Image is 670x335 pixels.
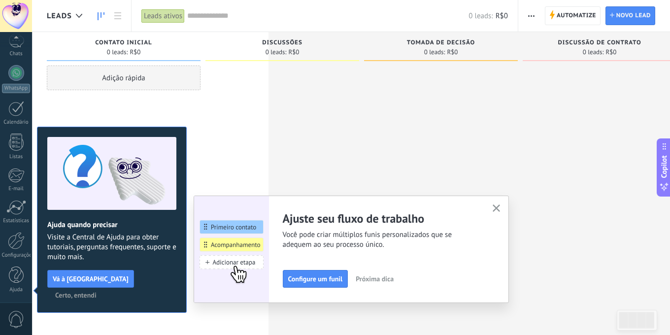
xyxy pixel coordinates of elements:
button: Configure um funil [283,270,348,288]
span: Certo, entendi [55,292,97,299]
div: Tomada de decisão [369,39,513,48]
div: Ajuda [2,287,31,293]
a: Lista [109,6,126,26]
span: R$0 [288,49,299,55]
span: Novo lead [616,7,651,25]
span: Visite a Central de Ajuda para obter tutoriais, perguntas frequentes, suporte e muito mais. [47,233,176,262]
h2: Ajuda quando precisar [47,220,176,230]
span: Discussão de contrato [558,39,641,46]
span: 0 leads: [266,49,287,55]
h2: Ajuste seu fluxo de trabalho [283,211,481,226]
div: E-mail [2,186,31,192]
span: Leads [47,11,72,21]
span: Tomada de decisão [407,39,475,46]
span: R$0 [130,49,140,55]
div: WhatsApp [2,84,30,93]
div: Configurações [2,252,31,259]
div: Chats [2,51,31,57]
span: Discussões [262,39,302,46]
button: Próxima dica [351,271,398,286]
span: R$0 [447,49,458,55]
span: R$0 [605,49,616,55]
button: Certo, entendi [51,288,101,302]
span: Próxima dica [356,275,394,282]
span: Contato inicial [95,39,152,46]
div: Listas [2,154,31,160]
span: Vá à [GEOGRAPHIC_DATA] [53,275,129,282]
div: Estatísticas [2,218,31,224]
div: Leads ativos [141,9,185,23]
span: 0 leads: [583,49,604,55]
button: Vá à [GEOGRAPHIC_DATA] [47,270,134,288]
div: Calendário [2,119,31,126]
div: Contato inicial [52,39,196,48]
span: Configure um funil [288,275,343,282]
a: Novo lead [605,6,655,25]
span: 0 leads: [107,49,128,55]
a: Automatize [545,6,601,25]
button: Mais [524,6,538,25]
span: Automatize [557,7,596,25]
span: Copilot [659,156,669,178]
div: Adição rápida [47,66,201,90]
div: Discussões [210,39,354,48]
span: Você pode criar múltiplos funis personalizados que se adequem ao seu processo único. [283,230,481,250]
span: 0 leads: [469,11,493,21]
span: 0 leads: [424,49,445,55]
a: Leads [93,6,109,26]
span: R$0 [496,11,508,21]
